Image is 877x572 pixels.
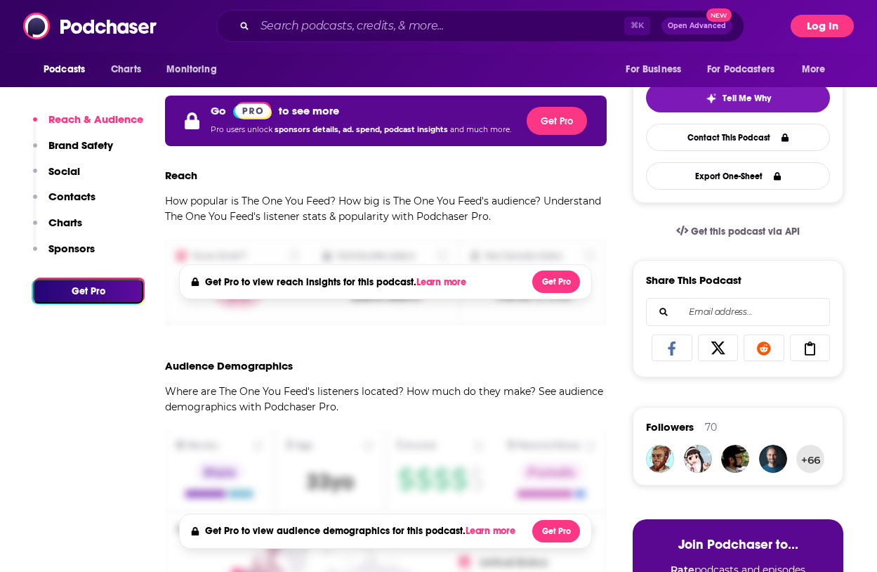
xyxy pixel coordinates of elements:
[665,214,811,249] a: Get this podcast via API
[33,190,95,216] button: Contacts
[691,226,800,238] span: Get this podcast via API
[698,56,795,83] button: open menu
[661,18,732,34] button: Open AdvancedNew
[532,520,580,542] button: Get Pro
[23,13,158,39] img: Podchaser - Follow, Share and Rate Podcasts
[48,242,95,255] p: Sponsors
[211,104,226,117] p: Go
[44,60,85,79] span: Podcasts
[616,56,699,83] button: open menu
[279,104,339,117] p: to see more
[34,56,103,83] button: open menu
[707,60,774,79] span: For Podcasters
[33,216,82,242] button: Charts
[796,445,824,473] button: +66
[646,83,830,112] button: tell me why sparkleTell Me Why
[646,420,694,434] span: Followers
[646,298,830,326] div: Search followers
[646,445,674,473] img: faryaboo
[216,10,744,42] div: Search podcasts, credits, & more...
[33,279,143,304] button: Get Pro
[792,56,843,83] button: open menu
[532,271,580,293] button: Get Pro
[33,138,113,164] button: Brand Safety
[48,164,80,178] p: Social
[48,138,113,152] p: Brand Safety
[275,125,450,134] span: sponsors details, ad. spend, podcast insights
[646,124,830,151] a: Contact This Podcast
[33,164,80,190] button: Social
[205,276,470,288] h4: Get Pro to view reach insights for this podcast.
[211,119,511,141] p: Pro users unlock and much more.
[527,107,587,135] button: Get Pro
[646,162,830,190] button: Export One-Sheet
[706,8,732,22] span: New
[165,384,607,415] p: Where are The One You Feed's listeners located? How much do they make? See audience demographics ...
[706,93,717,104] img: tell me why sparkle
[165,169,197,182] h3: Reach
[759,445,787,473] img: adamchandler
[790,334,831,361] a: Copy Link
[698,334,739,361] a: Share on X/Twitter
[48,112,143,126] p: Reach & Audience
[205,525,519,537] h4: Get Pro to view audience demographics for this podcast.
[416,277,470,288] button: Learn more
[157,56,235,83] button: open menu
[165,193,607,224] p: How popular is The One You Feed? How big is The One You Feed's audience? Understand The One You F...
[668,22,726,30] span: Open Advanced
[723,93,771,104] span: Tell Me Why
[647,536,829,552] h3: Join Podchaser to...
[791,15,854,37] button: Log In
[33,112,143,138] button: Reach & Audience
[658,299,818,325] input: Email address...
[466,526,519,537] button: Learn more
[48,216,82,229] p: Charts
[744,334,784,361] a: Share on Reddit
[233,101,272,119] a: Pro website
[111,60,141,79] span: Charts
[166,60,216,79] span: Monitoring
[255,15,624,37] input: Search podcasts, credits, & more...
[624,17,650,35] span: ⌘ K
[48,190,95,203] p: Contacts
[102,56,150,83] a: Charts
[652,334,692,361] a: Share on Facebook
[684,445,712,473] img: Mugenhagen
[802,60,826,79] span: More
[721,445,749,473] img: adam.connersimons
[233,102,272,119] img: Podchaser Pro
[165,359,293,372] h3: Audience Demographics
[705,421,717,434] div: 70
[626,60,681,79] span: For Business
[33,242,95,268] button: Sponsors
[646,273,741,287] h3: Share This Podcast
